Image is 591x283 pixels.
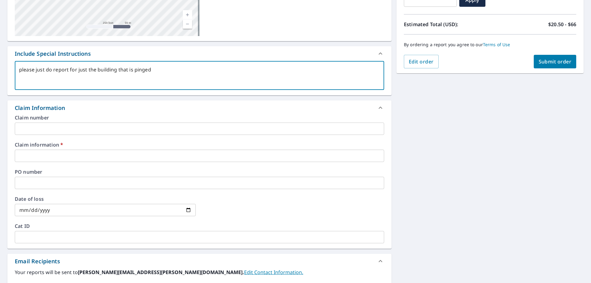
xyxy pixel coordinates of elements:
[15,196,196,201] label: Date of loss
[15,104,65,112] div: Claim Information
[7,254,392,269] div: Email Recipients
[244,269,303,276] a: EditContactInfo
[15,50,91,58] div: Include Special Instructions
[78,269,244,276] b: [PERSON_NAME][EMAIL_ADDRESS][PERSON_NAME][DOMAIN_NAME].
[15,257,60,265] div: Email Recipients
[548,21,576,28] p: $20.50 - $66
[409,58,434,65] span: Edit order
[15,115,384,120] label: Claim number
[7,46,392,61] div: Include Special Instructions
[183,19,192,29] a: Current Level 17, Zoom Out
[404,21,490,28] p: Estimated Total (USD):
[534,55,577,68] button: Submit order
[15,269,384,276] label: Your reports will be sent to
[483,42,510,47] a: Terms of Use
[15,142,384,147] label: Claim information
[19,67,380,84] textarea: please just do report for just the building that is pinged
[404,42,576,47] p: By ordering a report you agree to our
[15,224,384,228] label: Cat ID
[183,10,192,19] a: Current Level 17, Zoom In
[539,58,572,65] span: Submit order
[7,100,392,115] div: Claim Information
[15,169,384,174] label: PO number
[404,55,439,68] button: Edit order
